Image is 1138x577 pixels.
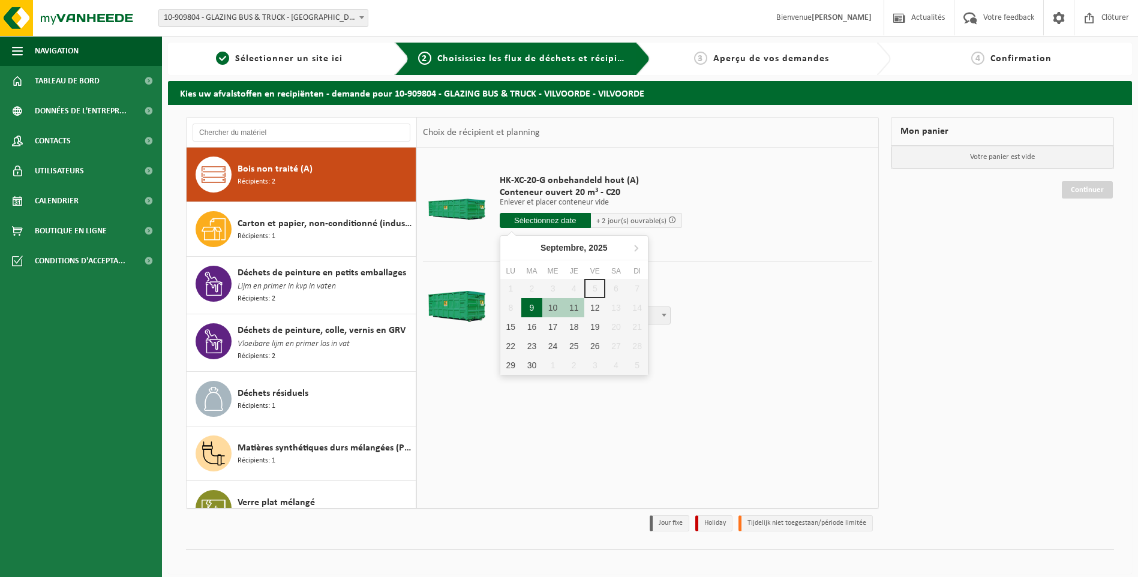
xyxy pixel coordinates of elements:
button: Déchets de peinture en petits emballages Lijm en primer in kvp in vaten Récipients: 2 [187,257,416,314]
div: 3 [584,356,605,375]
span: Confirmation [990,54,1052,64]
span: 2 [418,52,431,65]
span: Calendrier [35,186,79,216]
span: Déchets de peinture en petits emballages [238,266,406,280]
div: 30 [521,356,542,375]
div: 9 [521,298,542,317]
div: Septembre, [536,238,612,257]
div: 26 [584,336,605,356]
span: Aperçu de vos demandes [713,54,829,64]
span: Choisissiez les flux de déchets et récipients [437,54,637,64]
div: Lu [500,265,521,277]
span: Récipients: 1 [238,401,275,412]
span: Utilisateurs [35,156,84,186]
div: 10 [542,298,563,317]
span: Déchets de peinture, colle, vernis en GRV [238,323,406,338]
div: Ma [521,265,542,277]
li: Jour fixe [650,515,689,531]
span: 3 [694,52,707,65]
a: 1Sélectionner un site ici [174,52,385,66]
input: Chercher du matériel [193,124,410,142]
button: Matières synthétiques durs mélangées (PE, PP et PVC), recyclables (industriel) Récipients: 1 [187,426,416,481]
div: 18 [563,317,584,336]
div: 19 [584,317,605,336]
div: 24 [542,336,563,356]
button: Verre plat mélangé [187,481,416,535]
button: Déchets de peinture, colle, vernis en GRV Vloeibare lijm en primer los in vat Récipients: 2 [187,314,416,372]
span: Sélectionner un site ici [235,54,343,64]
span: Matières synthétiques durs mélangées (PE, PP et PVC), recyclables (industriel) [238,441,413,455]
div: 29 [500,356,521,375]
div: Choix de récipient et planning [417,118,546,148]
input: Sélectionnez date [500,213,591,228]
button: Déchets résiduels Récipients: 1 [187,372,416,426]
p: Enlever et placer conteneur vide [500,199,682,207]
div: 11 [563,298,584,317]
li: Tijdelijk niet toegestaan/période limitée [738,515,873,531]
span: + 2 jour(s) ouvrable(s) [596,217,666,225]
div: 22 [500,336,521,356]
div: 1 [542,356,563,375]
span: Contacts [35,126,71,156]
span: Récipients: 1 [238,231,275,242]
div: Je [563,265,584,277]
a: Continuer [1062,181,1113,199]
span: Récipients: 2 [238,176,275,188]
span: Récipients: 2 [238,293,275,305]
span: Tableau de bord [35,66,100,96]
span: Récipients: 2 [238,351,275,362]
span: Déchets résiduels [238,386,308,401]
div: Di [627,265,648,277]
span: 4 [971,52,984,65]
span: 1 [216,52,229,65]
strong: [PERSON_NAME] [812,13,872,22]
p: Votre panier est vide [891,146,1113,169]
div: Me [542,265,563,277]
span: Navigation [35,36,79,66]
div: 23 [521,336,542,356]
span: Vloeibare lijm en primer los in vat [238,338,350,351]
span: Conteneur ouvert 20 m³ - C20 [500,187,682,199]
h2: Kies uw afvalstoffen en recipiënten - demande pour 10-909804 - GLAZING BUS & TRUCK - VILVOORDE - ... [168,81,1132,104]
span: Carton et papier, non-conditionné (industriel) [238,217,413,231]
div: Mon panier [891,117,1114,146]
span: Lijm en primer in kvp in vaten [238,280,336,293]
span: Données de l'entrepr... [35,96,127,126]
button: Carton et papier, non-conditionné (industriel) Récipients: 1 [187,202,416,257]
div: 16 [521,317,542,336]
i: 2025 [588,244,607,252]
span: Récipients: 1 [238,455,275,467]
div: 2 [563,356,584,375]
span: Boutique en ligne [35,216,107,246]
span: Bois non traité (A) [238,162,313,176]
div: 12 [584,298,605,317]
div: Ve [584,265,605,277]
div: 17 [542,317,563,336]
div: 15 [500,317,521,336]
span: HK-XC-20-G onbehandeld hout (A) [500,175,682,187]
span: Conditions d'accepta... [35,246,125,276]
div: Sa [605,265,626,277]
span: Verre plat mélangé [238,495,315,510]
button: Bois non traité (A) Récipients: 2 [187,148,416,202]
span: 10-909804 - GLAZING BUS & TRUCK - VILVOORDE - VILVOORDE [158,9,368,27]
span: 10-909804 - GLAZING BUS & TRUCK - VILVOORDE - VILVOORDE [159,10,368,26]
li: Holiday [695,515,732,531]
div: 25 [563,336,584,356]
